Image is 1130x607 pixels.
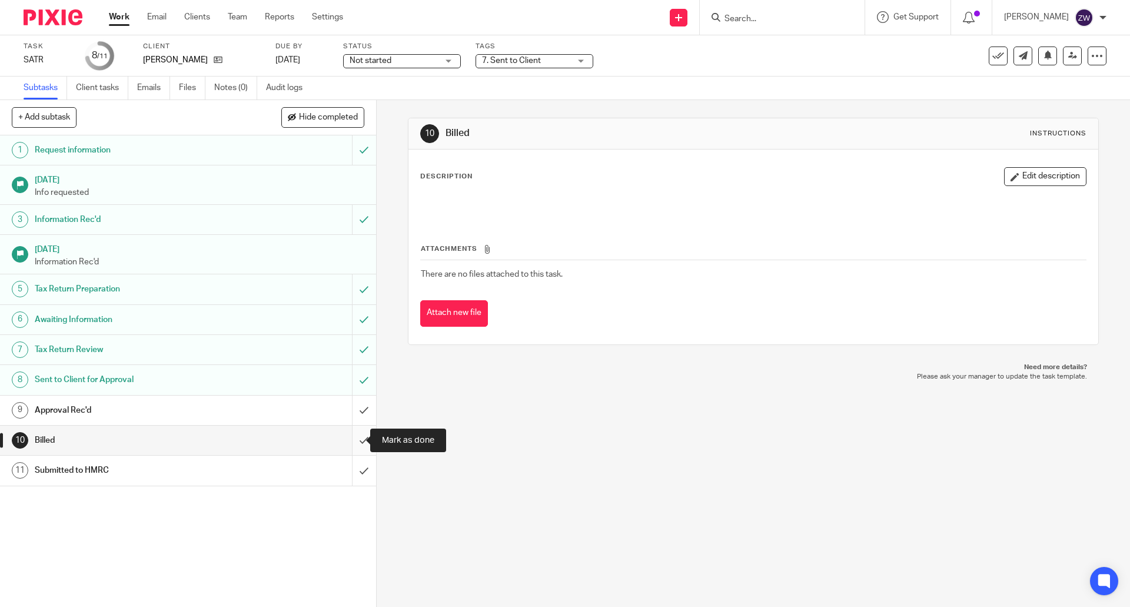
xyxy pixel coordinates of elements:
[92,49,108,62] div: 8
[893,13,939,21] span: Get Support
[312,11,343,23] a: Settings
[35,311,238,329] h1: Awaiting Information
[12,142,28,158] div: 1
[228,11,247,23] a: Team
[214,77,257,99] a: Notes (0)
[143,54,208,66] p: [PERSON_NAME]
[420,172,473,181] p: Description
[1004,11,1069,23] p: [PERSON_NAME]
[350,57,391,65] span: Not started
[723,14,829,25] input: Search
[179,77,205,99] a: Files
[420,363,1086,372] p: Need more details?
[24,9,82,25] img: Pixie
[12,372,28,388] div: 8
[35,462,238,479] h1: Submitted to HMRC
[275,42,328,51] label: Due by
[476,42,593,51] label: Tags
[35,187,364,198] p: Info requested
[137,77,170,99] a: Emails
[12,432,28,449] div: 10
[12,402,28,419] div: 9
[12,341,28,358] div: 7
[420,372,1086,382] p: Please ask your manager to update the task template.
[35,432,238,449] h1: Billed
[35,171,364,186] h1: [DATE]
[76,77,128,99] a: Client tasks
[35,280,238,298] h1: Tax Return Preparation
[1075,8,1094,27] img: svg%3E
[1004,167,1086,186] button: Edit description
[143,42,261,51] label: Client
[24,54,71,66] div: SATR
[35,141,238,159] h1: Request information
[35,256,364,268] p: Information Rec'd
[482,57,541,65] span: 7. Sent to Client
[35,402,238,419] h1: Approval Rec'd
[1030,129,1086,138] div: Instructions
[343,42,461,51] label: Status
[420,124,439,143] div: 10
[35,211,238,228] h1: Information Rec'd
[24,77,67,99] a: Subtasks
[147,11,167,23] a: Email
[12,462,28,479] div: 11
[420,300,488,327] button: Attach new file
[184,11,210,23] a: Clients
[12,311,28,328] div: 6
[35,371,238,389] h1: Sent to Client for Approval
[281,107,364,127] button: Hide completed
[12,281,28,297] div: 5
[421,270,563,278] span: There are no files attached to this task.
[35,241,364,256] h1: [DATE]
[299,113,358,122] span: Hide completed
[35,341,238,359] h1: Tax Return Review
[421,246,477,252] span: Attachments
[109,11,129,23] a: Work
[266,77,311,99] a: Audit logs
[24,42,71,51] label: Task
[12,211,28,228] div: 3
[275,56,300,64] span: [DATE]
[97,53,108,59] small: /11
[265,11,294,23] a: Reports
[446,127,779,140] h1: Billed
[12,107,77,127] button: + Add subtask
